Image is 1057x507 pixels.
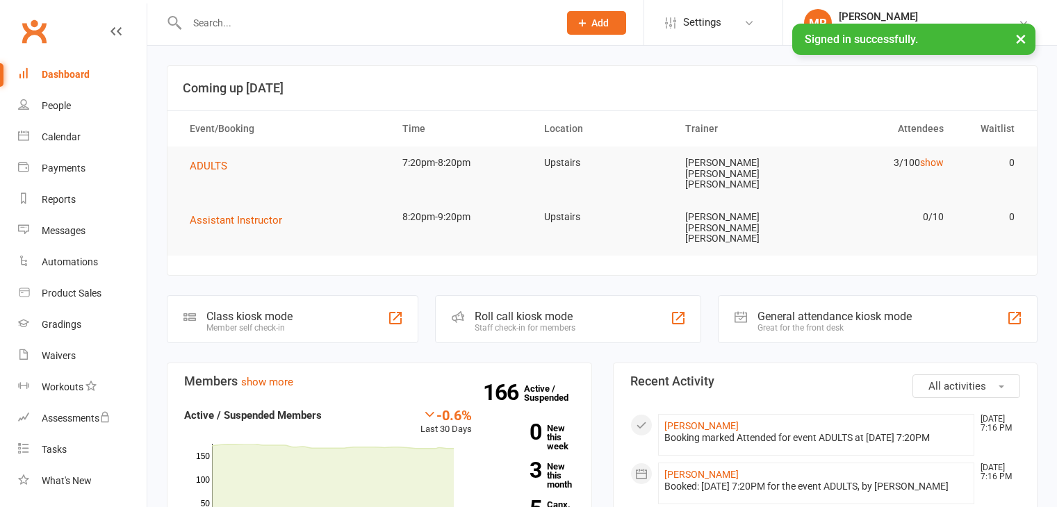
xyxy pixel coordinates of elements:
[956,147,1027,179] td: 0
[567,11,626,35] button: Add
[390,201,532,233] td: 8:20pm-9:20pm
[18,309,147,340] a: Gradings
[757,323,912,333] div: Great for the front desk
[42,413,110,424] div: Assessments
[190,214,282,226] span: Assistant Instructor
[664,469,739,480] a: [PERSON_NAME]
[42,69,90,80] div: Dashboard
[420,407,472,437] div: Last 30 Days
[974,463,1019,481] time: [DATE] 7:16 PM
[928,380,986,392] span: All activities
[673,147,814,201] td: [PERSON_NAME] [PERSON_NAME] [PERSON_NAME]
[839,23,1018,35] div: Family Self Defence [GEOGRAPHIC_DATA]
[18,247,147,278] a: Automations
[184,409,322,422] strong: Active / Suspended Members
[177,111,390,147] th: Event/Booking
[1008,24,1033,53] button: ×
[524,374,585,413] a: 166Active / Suspended
[183,81,1022,95] h3: Coming up [DATE]
[532,111,673,147] th: Location
[805,33,918,46] span: Signed in successfully.
[42,475,92,486] div: What's New
[475,310,575,323] div: Roll call kiosk mode
[920,157,944,168] a: show
[664,420,739,431] a: [PERSON_NAME]
[532,201,673,233] td: Upstairs
[42,350,76,361] div: Waivers
[493,462,575,489] a: 3New this month
[18,278,147,309] a: Product Sales
[42,225,85,236] div: Messages
[42,131,81,142] div: Calendar
[532,147,673,179] td: Upstairs
[184,374,575,388] h3: Members
[42,444,67,455] div: Tasks
[42,381,83,392] div: Workouts
[17,14,51,49] a: Clubworx
[206,323,293,333] div: Member self check-in
[814,147,956,179] td: 3/100
[493,460,541,481] strong: 3
[390,111,532,147] th: Time
[206,310,293,323] div: Class kiosk mode
[673,201,814,255] td: [PERSON_NAME] [PERSON_NAME] [PERSON_NAME]
[956,111,1027,147] th: Waitlist
[18,153,147,184] a: Payments
[757,310,912,323] div: General attendance kiosk mode
[630,374,1021,388] h3: Recent Activity
[18,434,147,465] a: Tasks
[912,374,1020,398] button: All activities
[420,407,472,422] div: -0.6%
[18,122,147,153] a: Calendar
[42,256,98,267] div: Automations
[390,147,532,179] td: 7:20pm-8:20pm
[483,382,524,403] strong: 166
[814,201,956,233] td: 0/10
[42,319,81,330] div: Gradings
[18,59,147,90] a: Dashboard
[683,7,721,38] span: Settings
[18,403,147,434] a: Assessments
[475,323,575,333] div: Staff check-in for members
[190,158,237,174] button: ADULTS
[18,215,147,247] a: Messages
[664,432,969,444] div: Booking marked Attended for event ADULTS at [DATE] 7:20PM
[190,212,292,228] button: Assistant Instructor
[18,340,147,372] a: Waivers
[839,10,1018,23] div: [PERSON_NAME]
[956,201,1027,233] td: 0
[42,100,71,111] div: People
[42,288,101,299] div: Product Sales
[591,17,609,28] span: Add
[664,481,969,492] div: Booked: [DATE] 7:20PM for the event ADULTS, by [PERSON_NAME]
[42,194,76,205] div: Reports
[241,376,293,388] a: show more
[974,415,1019,433] time: [DATE] 7:16 PM
[183,13,549,33] input: Search...
[493,422,541,442] strong: 0
[673,111,814,147] th: Trainer
[814,111,956,147] th: Attendees
[493,424,575,451] a: 0New this week
[42,163,85,174] div: Payments
[18,465,147,497] a: What's New
[18,90,147,122] a: People
[18,184,147,215] a: Reports
[804,9,832,37] div: MR
[18,372,147,403] a: Workouts
[190,160,227,172] span: ADULTS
